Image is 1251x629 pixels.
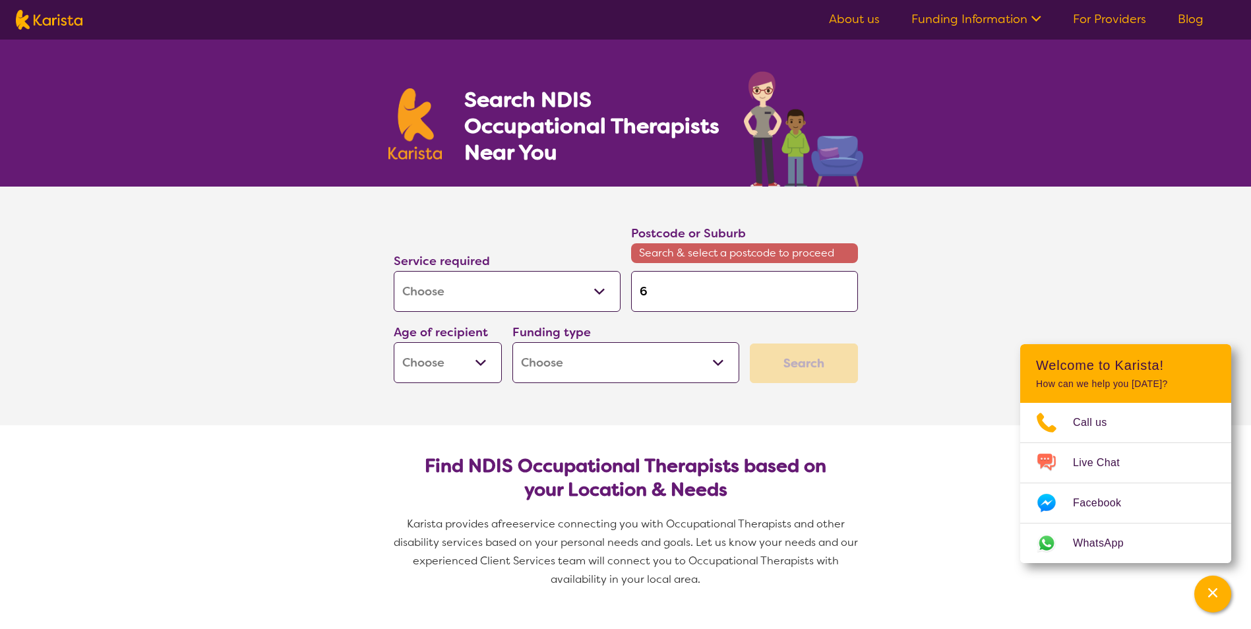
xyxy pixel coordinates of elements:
[1073,11,1146,27] a: For Providers
[407,517,498,531] span: Karista provides a
[498,517,519,531] span: free
[1020,524,1231,563] a: Web link opens in a new tab.
[631,271,858,312] input: Type
[631,225,746,241] label: Postcode or Suburb
[1036,357,1215,373] h2: Welcome to Karista!
[1178,11,1204,27] a: Blog
[16,10,82,30] img: Karista logo
[394,517,861,586] span: service connecting you with Occupational Therapists and other disability services based on your p...
[631,243,858,263] span: Search & select a postcode to proceed
[1073,413,1123,433] span: Call us
[404,454,847,502] h2: Find NDIS Occupational Therapists based on your Location & Needs
[1073,453,1136,473] span: Live Chat
[744,71,863,187] img: occupational-therapy
[464,86,721,165] h1: Search NDIS Occupational Therapists Near You
[388,88,442,160] img: Karista logo
[1073,493,1137,513] span: Facebook
[394,324,488,340] label: Age of recipient
[512,324,591,340] label: Funding type
[911,11,1041,27] a: Funding Information
[1020,344,1231,563] div: Channel Menu
[1036,378,1215,390] p: How can we help you [DATE]?
[829,11,880,27] a: About us
[394,253,490,269] label: Service required
[1073,533,1140,553] span: WhatsApp
[1020,403,1231,563] ul: Choose channel
[1194,576,1231,613] button: Channel Menu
